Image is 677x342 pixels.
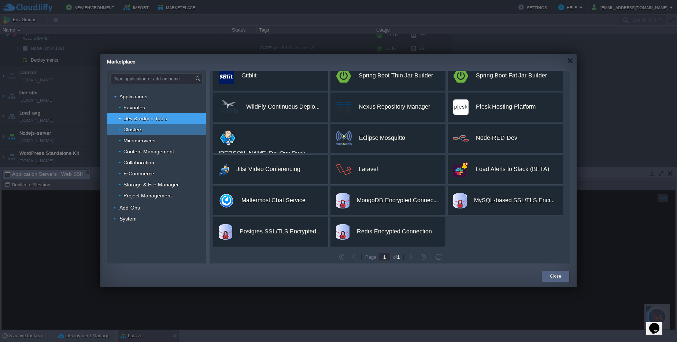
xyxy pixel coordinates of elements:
div: [PERSON_NAME] DevOps Pack [219,146,305,161]
a: Content Management [123,148,175,155]
div: Node-RED Dev [476,130,517,146]
span: 1 [397,254,400,260]
div: Gitblit [241,68,256,83]
a: Dev & Admin Tools [123,115,168,122]
img: redis-ssl-addon.svg [336,224,349,240]
img: Nexus.png [336,99,351,115]
img: logo-transparent.png [336,162,351,177]
div: Redis Encrypted Connection [357,224,432,239]
img: wildfly-logo-70px.png [219,99,239,115]
div: Spring Boot Fat Jar Builder [476,68,547,83]
img: logo_small.svg [219,162,229,177]
div: MySQL-based SSL/TLS Encrypted Connection (MySQL/MariaDB/Percona) [474,193,555,208]
img: mysql-based-ssl-addon.svg [453,193,467,208]
img: node-red-logo.png [453,131,469,146]
button: Close [550,273,561,280]
div: Laravel [359,161,378,177]
img: public.php [219,68,234,84]
img: slack-notification-logo.png [453,162,469,177]
div: Spring Boot Thin Jar Builder [359,68,433,83]
div: MongoDB Encrypted Connection [357,193,438,208]
a: Collaboration [123,159,155,166]
div: Page [363,254,379,259]
img: plesk.png [453,99,469,115]
img: spring-boot-logo.png [453,68,469,84]
img: mongo-ssl-addon.svg [336,193,349,208]
a: Clusters [123,126,144,133]
img: spring-boot-logo.png [336,68,351,84]
div: Load Alerts to Slack (BETA) [476,161,549,177]
iframe: chat widget [646,313,670,335]
img: jenkins-jelastic.png [219,130,237,146]
div: Eclipse Mosquitto [359,130,405,146]
a: Storage & File Manager [123,181,180,188]
div: Mattermost Chat Service [241,193,306,208]
a: Add-Ons [119,204,141,211]
a: Microservices [123,137,156,144]
div: Jitsi Video Conferencing [236,161,300,177]
img: mosquitto-logo.png [336,131,352,146]
a: Favorites [123,104,146,111]
div: of [391,254,402,260]
a: System [119,215,138,222]
a: E-Commerce [123,170,155,177]
div: Plesk Hosting Platform [476,99,536,114]
img: mattermost-logo-small.png [219,193,234,208]
div: WildFly Continuous Deployment [246,99,319,114]
a: Project Management [123,192,173,199]
img: postgres-ssl-logo.svg [219,224,232,240]
div: Nexus Repository Manager [359,99,430,114]
a: Applications [119,93,148,100]
span: Marketplace [107,59,136,65]
div: Postgres SSL/TLS Encrypted Connection [240,224,321,239]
